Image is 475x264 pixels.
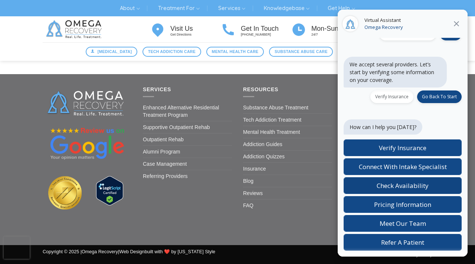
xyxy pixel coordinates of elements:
[119,249,144,254] a: Web Design
[241,32,291,37] p: [PHONE_NUMBER]
[243,138,282,150] a: Addiction Guides
[243,102,308,113] a: Substance Abuse Treatment
[143,86,171,92] span: Services
[221,22,291,37] a: Get In Touch [PHONE_NUMBER]
[311,32,362,37] p: 24/7
[322,2,360,14] a: Get Help
[243,126,300,138] a: Mental Health Treatment
[143,121,210,133] a: Supportive Outpatient Rehab
[86,47,137,57] a: [MEDICAL_DATA]
[143,102,232,121] a: Enhanced Alternative Residential Treatment Program
[403,252,432,257] a: Privacy Policy
[4,237,30,259] iframe: reCAPTCHA
[269,47,333,57] a: Substance Abuse Care
[170,25,221,33] h4: Visit Us
[275,49,328,55] span: Substance Abuse Care
[213,2,251,14] a: Services
[150,22,221,37] a: Visit Us Get Directions
[243,163,266,175] a: Insurance
[311,25,362,33] h4: Mon-Sun
[148,49,196,55] span: Tech Addiction Care
[143,158,187,170] a: Case Management
[43,249,215,254] span: Copyright © 2025 | | built with ❤️ by [US_STATE] Style
[243,199,253,211] a: FAQ
[98,49,132,55] span: [MEDICAL_DATA]
[142,47,201,57] a: Tech Addiction Care
[43,16,108,42] img: Omega Recovery
[241,25,291,33] h4: Get In Touch
[82,249,118,254] a: Omega Recovery
[258,2,315,14] a: Knowledgebase
[143,133,184,145] a: Outpatient Rehab
[96,176,123,205] img: Verify Approval for www.omegarecovery.org
[114,2,145,14] a: About
[153,2,205,14] a: Treatment For
[243,151,285,162] a: Addiction Quizzes
[206,47,264,57] a: Mental Health Care
[243,187,263,199] a: Reviews
[96,187,123,193] a: Verify LegitScript Approval for www.omegarecovery.org
[143,170,188,182] a: Referring Providers
[243,114,301,126] a: Tech Addiction Treatment
[243,86,278,92] span: Resources
[212,49,259,55] span: Mental Health Care
[143,146,180,158] a: Alumni Program
[170,32,221,37] p: Get Directions
[243,175,253,187] a: Blog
